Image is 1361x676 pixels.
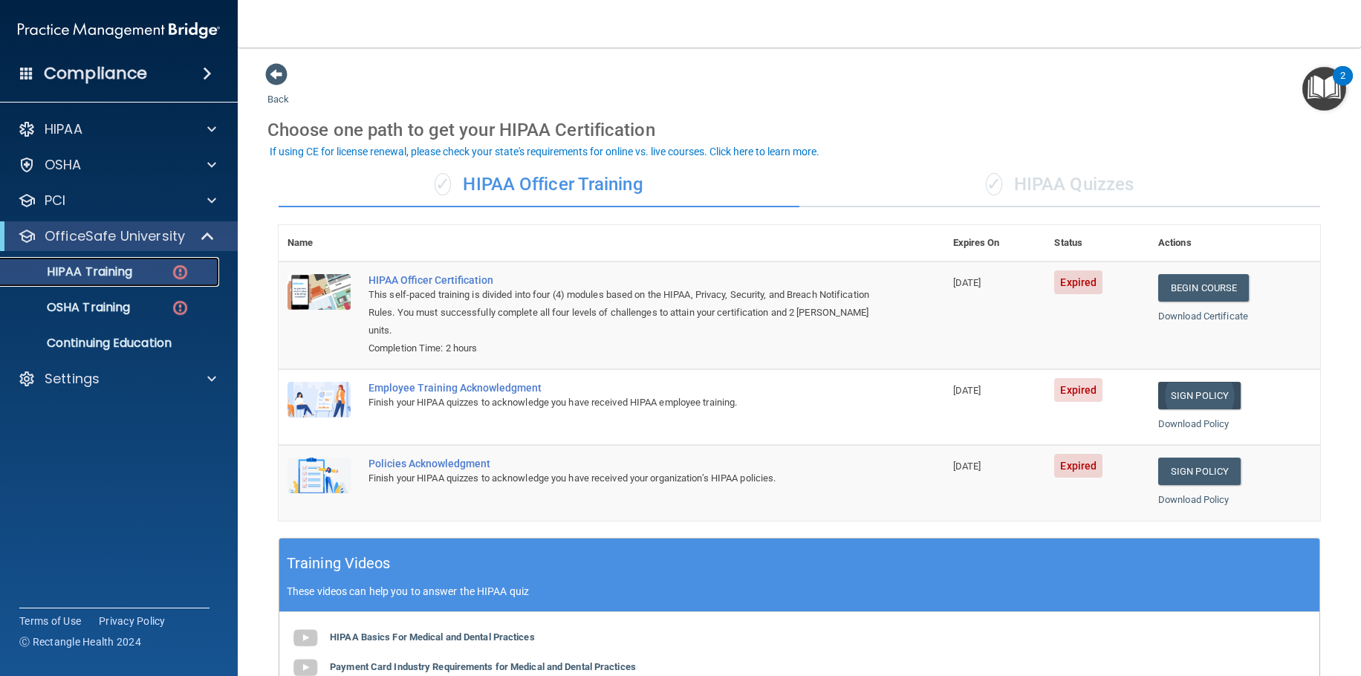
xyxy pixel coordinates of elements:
h5: Training Videos [287,550,391,576]
div: Completion Time: 2 hours [368,339,870,357]
a: Download Policy [1158,418,1230,429]
p: OSHA Training [10,300,130,315]
a: Privacy Policy [99,614,166,628]
span: [DATE] [953,277,981,288]
th: Expires On [944,225,1046,261]
img: PMB logo [18,16,220,45]
img: gray_youtube_icon.38fcd6cc.png [290,623,320,653]
th: Actions [1149,225,1320,261]
span: [DATE] [953,385,981,396]
a: Begin Course [1158,274,1249,302]
span: Expired [1054,270,1102,294]
div: Employee Training Acknowledgment [368,382,870,394]
a: PCI [18,192,216,209]
p: PCI [45,192,65,209]
p: HIPAA [45,120,82,138]
div: If using CE for license renewal, please check your state's requirements for online vs. live cours... [270,146,819,157]
span: Expired [1054,454,1102,478]
a: OfficeSafe University [18,227,215,245]
p: OSHA [45,156,82,174]
span: [DATE] [953,461,981,472]
b: HIPAA Basics For Medical and Dental Practices [330,631,535,643]
th: Status [1045,225,1149,261]
button: If using CE for license renewal, please check your state's requirements for online vs. live cours... [267,144,822,159]
p: HIPAA Training [10,264,132,279]
div: 2 [1340,76,1345,95]
img: danger-circle.6113f641.png [171,299,189,317]
div: HIPAA Quizzes [799,163,1320,207]
a: Download Policy [1158,494,1230,505]
div: Policies Acknowledgment [368,458,870,469]
div: Finish your HIPAA quizzes to acknowledge you have received HIPAA employee training. [368,394,870,412]
a: OSHA [18,156,216,174]
h4: Compliance [44,63,147,84]
a: Sign Policy [1158,382,1241,409]
div: Finish your HIPAA quizzes to acknowledge you have received your organization’s HIPAA policies. [368,469,870,487]
p: These videos can help you to answer the HIPAA quiz [287,585,1312,597]
a: HIPAA Officer Certification [368,274,870,286]
span: ✓ [435,173,451,195]
a: Terms of Use [19,614,81,628]
b: Payment Card Industry Requirements for Medical and Dental Practices [330,661,636,672]
a: Download Certificate [1158,311,1248,322]
div: Choose one path to get your HIPAA Certification [267,108,1331,152]
th: Name [279,225,360,261]
p: OfficeSafe University [45,227,185,245]
div: This self-paced training is divided into four (4) modules based on the HIPAA, Privacy, Security, ... [368,286,870,339]
span: Ⓒ Rectangle Health 2024 [19,634,141,649]
p: Continuing Education [10,336,212,351]
span: Expired [1054,378,1102,402]
span: ✓ [986,173,1002,195]
img: danger-circle.6113f641.png [171,263,189,282]
a: Settings [18,370,216,388]
a: Back [267,76,289,105]
a: HIPAA [18,120,216,138]
div: HIPAA Officer Training [279,163,799,207]
a: Sign Policy [1158,458,1241,485]
p: Settings [45,370,100,388]
button: Open Resource Center, 2 new notifications [1302,67,1346,111]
